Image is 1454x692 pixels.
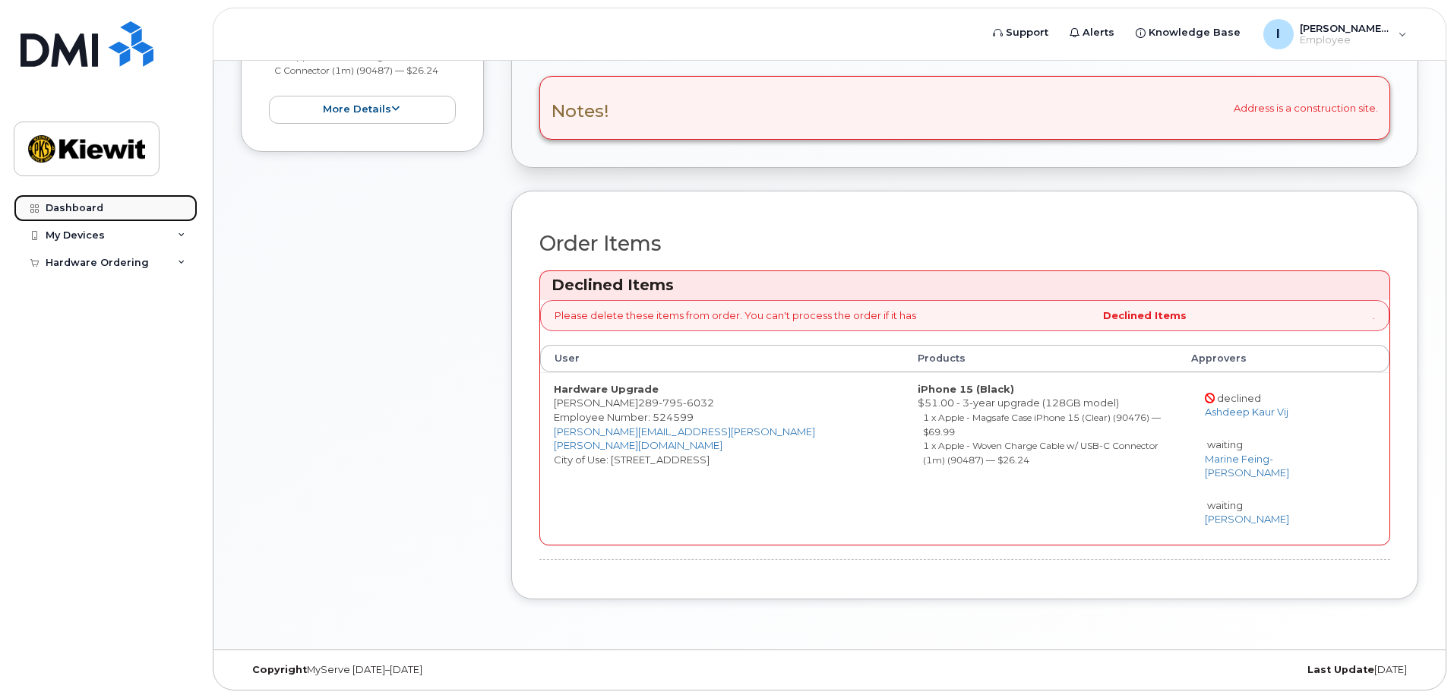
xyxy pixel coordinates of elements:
[540,372,904,545] td: [PERSON_NAME] City of Use: [STREET_ADDRESS]
[1059,17,1125,48] a: Alerts
[1177,345,1361,372] th: Approvers
[1205,406,1288,418] a: Ashdeep Kaur Vij
[552,275,1378,295] h3: Declined Items
[1307,664,1374,675] strong: Last Update
[904,345,1177,372] th: Products
[1253,19,1418,49] div: Isabella.Serafim
[923,412,1161,438] small: 1 x Apple - Magsafe Case iPhone 15 (Clear) (90476) — $69.99
[1205,513,1289,525] a: [PERSON_NAME]
[241,664,634,676] div: MyServe [DATE]–[DATE]
[269,96,456,124] button: more details
[539,76,1390,140] div: Address is a construction site.
[1207,499,1243,511] span: waiting
[918,383,1014,395] strong: iPhone 15 (Black)
[1149,25,1241,40] span: Knowledge Base
[540,300,1389,331] div: Please delete these items from order. You can't process the order if it has .
[1300,22,1391,34] span: [PERSON_NAME].[PERSON_NAME]
[554,411,694,423] span: Employee Number: 524599
[982,17,1059,48] a: Support
[904,372,1177,545] td: $51.00 - 3-year upgrade (128GB model)
[1006,25,1048,40] span: Support
[554,425,815,452] a: [PERSON_NAME][EMAIL_ADDRESS][PERSON_NAME][PERSON_NAME][DOMAIN_NAME]
[554,383,659,395] strong: Hardware Upgrade
[638,397,714,409] span: 289
[1205,453,1289,479] a: Marine Feing-[PERSON_NAME]
[539,232,1390,255] h2: Order Items
[923,440,1158,466] small: 1 x Apple - Woven Charge Cable w/ USB-C Connector (1m) (90487) — $26.24
[540,345,904,372] th: User
[683,397,714,409] span: 6032
[1125,17,1251,48] a: Knowledge Base
[1026,664,1418,676] div: [DATE]
[1207,438,1243,450] span: waiting
[1276,25,1280,43] span: I
[1103,308,1187,323] strong: Declined Items
[1300,34,1391,46] span: Employee
[1083,25,1114,40] span: Alerts
[1217,392,1261,404] span: declined
[1388,626,1443,681] iframe: Messenger Launcher
[552,102,609,121] h3: Notes!
[252,664,307,675] strong: Copyright
[659,397,683,409] span: 795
